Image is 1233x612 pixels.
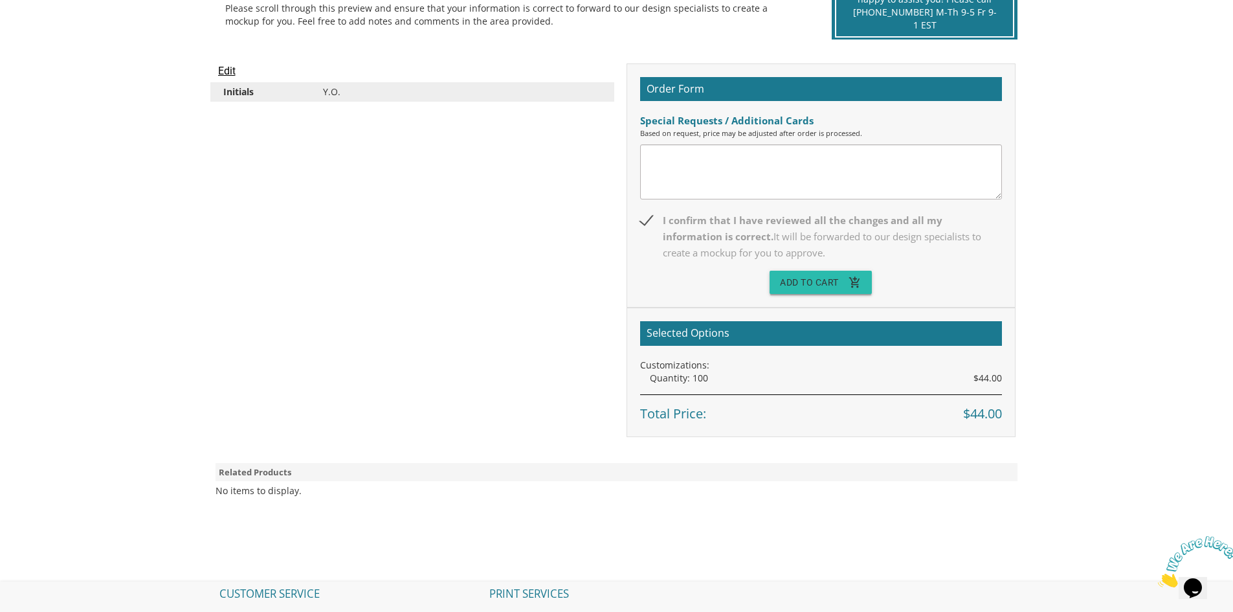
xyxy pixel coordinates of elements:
[640,114,1002,128] div: Special Requests / Additional Cards
[640,394,1002,424] div: Total Price:
[849,271,861,294] i: add_shopping_cart
[640,77,1002,102] h2: Order Form
[216,484,302,497] div: No items to display.
[650,372,1002,385] div: Quantity: 100
[663,230,981,259] span: It will be forwarded to our design specialists to create a mockup for you to approve.
[214,85,313,98] div: Initials
[225,2,802,28] div: Please scroll through this preview and ensure that your information is correct to forward to our ...
[640,128,1002,139] div: Based on request, price may be adjusted after order is processed.
[640,359,1002,372] div: Customizations:
[640,321,1002,346] h2: Selected Options
[218,63,236,79] input: Edit
[973,372,1002,385] span: $44.00
[313,85,611,98] div: Y.O.
[770,271,872,294] button: Add To Cartadd_shopping_cart
[216,463,1018,482] div: Related Products
[640,212,1002,261] span: I confirm that I have reviewed all the changes and all my information is correct.
[5,5,85,56] img: Chat attention grabber
[963,405,1002,424] span: $44.00
[213,582,481,606] h2: CUSTOMER SERVICE
[1153,531,1233,593] iframe: chat widget
[483,582,751,606] h2: PRINT SERVICES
